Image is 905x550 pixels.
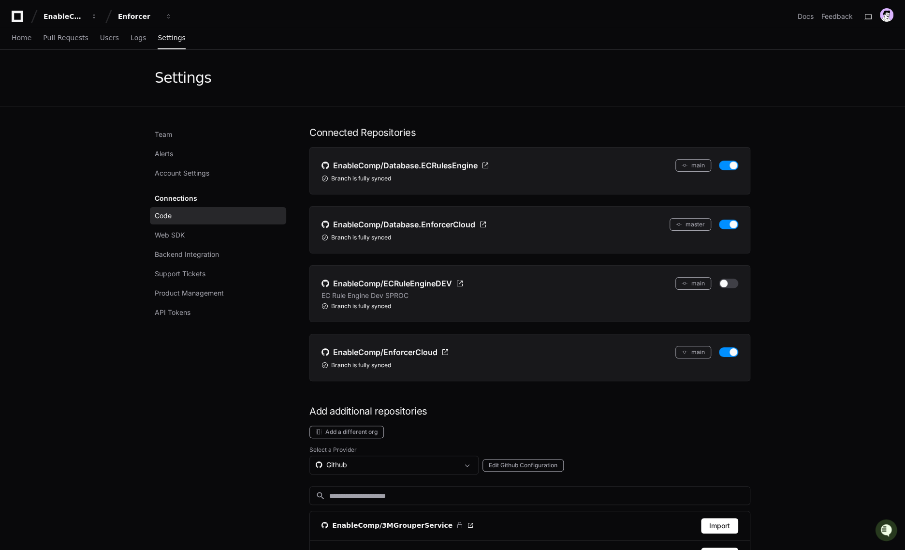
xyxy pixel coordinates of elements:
[670,218,711,231] button: master
[155,168,209,178] span: Account Settings
[155,149,173,159] span: Alerts
[316,460,459,470] div: Github
[675,277,711,290] button: main
[321,302,738,310] div: Branch is fully synced
[332,520,452,530] span: EnableComp/3MGrouperService
[333,346,438,358] span: EnableComp/EnforcerCloud
[158,35,185,41] span: Settings
[321,175,738,182] div: Branch is fully synced
[309,446,750,454] label: Select a Provider
[68,101,117,109] a: Powered byPylon
[150,265,286,282] a: Support Tickets
[309,126,750,139] h1: Connected Repositories
[701,518,738,534] button: Import
[131,27,146,49] a: Logs
[155,130,172,139] span: Team
[114,8,176,25] button: Enforcer
[309,426,384,438] button: Add a different org
[316,491,325,501] mat-icon: search
[155,211,172,221] span: Code
[321,291,409,300] p: EC Rule Engine Dev SPROC
[150,246,286,263] a: Backend Integration
[150,304,286,321] a: API Tokens
[321,361,738,369] div: Branch is fully synced
[798,12,814,21] a: Docs
[309,404,750,418] h1: Add additional repositories
[321,218,487,231] a: EnableComp/Database.EnforcerCloud
[155,230,185,240] span: Web SDK
[158,27,185,49] a: Settings
[333,219,475,230] span: EnableComp/Database.EnforcerCloud
[675,159,711,172] button: main
[150,207,286,224] a: Code
[321,159,489,172] a: EnableComp/Database.ECRulesEngine
[321,234,738,241] div: Branch is fully synced
[12,27,31,49] a: Home
[880,8,893,22] img: avatar
[10,39,176,54] div: Welcome
[321,520,474,530] a: EnableComp/3MGrouperService
[10,10,29,29] img: PlayerZero
[33,82,140,89] div: We're offline, but we'll be back soon!
[10,72,27,89] img: 1756235613930-3d25f9e4-fa56-45dd-b3ad-e072dfbd1548
[150,226,286,244] a: Web SDK
[155,288,224,298] span: Product Management
[821,12,853,21] button: Feedback
[43,35,88,41] span: Pull Requests
[96,102,117,109] span: Pylon
[150,284,286,302] a: Product Management
[118,12,160,21] div: Enforcer
[155,269,205,279] span: Support Tickets
[155,308,190,317] span: API Tokens
[150,145,286,163] a: Alerts
[321,277,464,290] a: EnableComp/ECRuleEngineDEV
[164,75,176,87] button: Start new chat
[155,250,219,259] span: Backend Integration
[100,27,119,49] a: Users
[150,164,286,182] a: Account Settings
[40,8,102,25] button: EnableComp
[33,72,159,82] div: Start new chat
[321,346,449,358] a: EnableComp/EnforcerCloud
[150,126,286,143] a: Team
[155,69,211,87] div: Settings
[12,35,31,41] span: Home
[333,278,452,289] span: EnableComp/ECRuleEngineDEV
[43,27,88,49] a: Pull Requests
[874,518,900,544] iframe: Open customer support
[333,160,478,171] span: EnableComp/Database.ECRulesEngine
[100,35,119,41] span: Users
[131,35,146,41] span: Logs
[675,346,711,358] button: main
[482,459,564,472] button: Edit Github Configuration
[44,12,85,21] div: EnableComp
